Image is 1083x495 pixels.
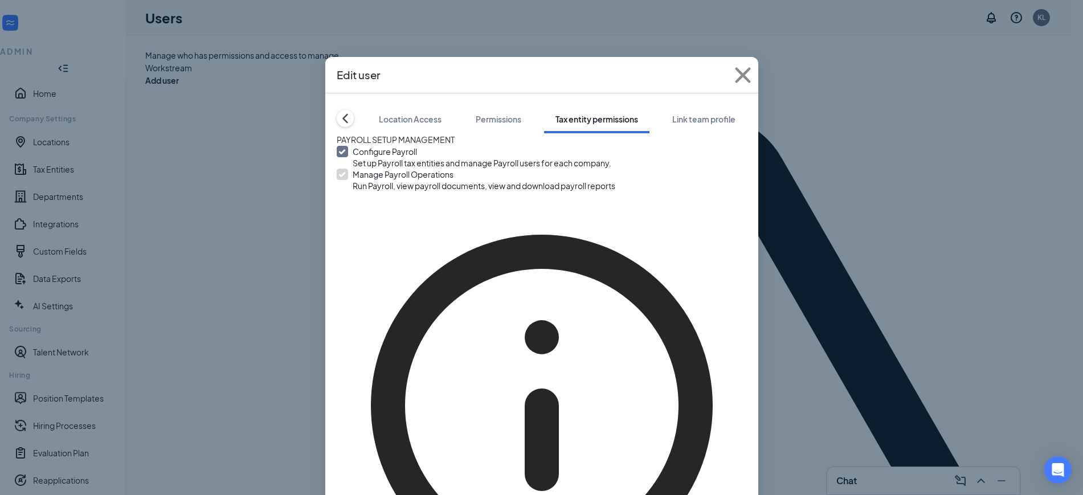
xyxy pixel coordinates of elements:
[555,113,638,125] div: Tax entity permissions
[337,133,747,146] span: PAYROLL SETUP MANAGEMENT
[379,113,442,125] div: Location Access
[672,113,735,125] div: Link team profile
[476,113,521,125] div: Permissions
[728,57,758,93] button: Close
[728,60,758,91] svg: Cross
[337,110,354,127] svg: ChevronLeft
[337,69,381,81] h3: Edit user
[1044,456,1072,484] div: Open Intercom Messenger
